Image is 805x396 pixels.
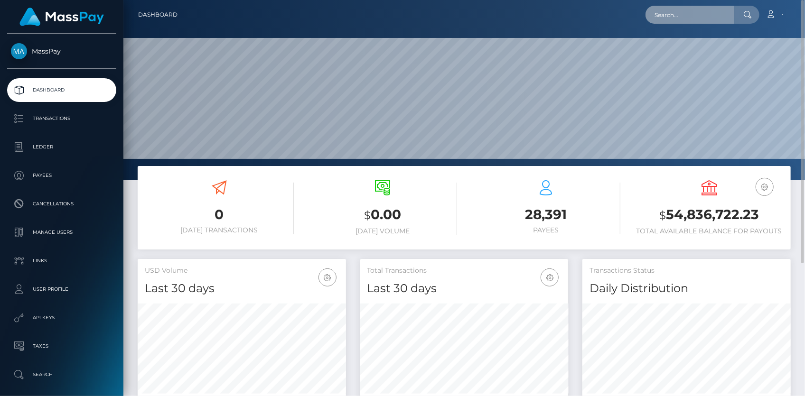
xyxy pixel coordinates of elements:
a: User Profile [7,277,116,301]
p: Ledger [11,140,112,154]
a: Links [7,249,116,273]
a: Search [7,363,116,387]
h4: Last 30 days [145,280,339,297]
a: API Keys [7,306,116,330]
a: Cancellations [7,192,116,216]
p: Taxes [11,339,112,353]
h6: Total Available Balance for Payouts [635,227,784,235]
small: $ [364,209,371,222]
h3: 54,836,722.23 [635,205,784,225]
p: API Keys [11,311,112,325]
p: Links [11,254,112,268]
input: Search... [646,6,735,24]
p: Search [11,368,112,382]
span: MassPay [7,47,116,55]
h5: USD Volume [145,266,339,276]
h6: [DATE] Volume [308,227,457,235]
p: Cancellations [11,197,112,211]
a: Manage Users [7,221,116,244]
p: Payees [11,168,112,183]
img: MassPay Logo [19,8,104,26]
h5: Transactions Status [590,266,784,276]
h6: [DATE] Transactions [145,226,294,234]
h3: 0 [145,205,294,224]
a: Dashboard [7,78,116,102]
a: Taxes [7,334,116,358]
p: User Profile [11,282,112,296]
p: Transactions [11,111,112,126]
p: Manage Users [11,225,112,239]
h6: Payees [471,226,620,234]
p: Dashboard [11,83,112,97]
h3: 0.00 [308,205,457,225]
h4: Last 30 days [367,280,562,297]
h3: 28,391 [471,205,620,224]
img: MassPay [11,43,27,59]
a: Ledger [7,135,116,159]
a: Dashboard [138,5,178,25]
h5: Total Transactions [367,266,562,276]
h4: Daily Distribution [590,280,784,297]
a: Payees [7,164,116,187]
a: Transactions [7,107,116,130]
small: $ [659,209,666,222]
